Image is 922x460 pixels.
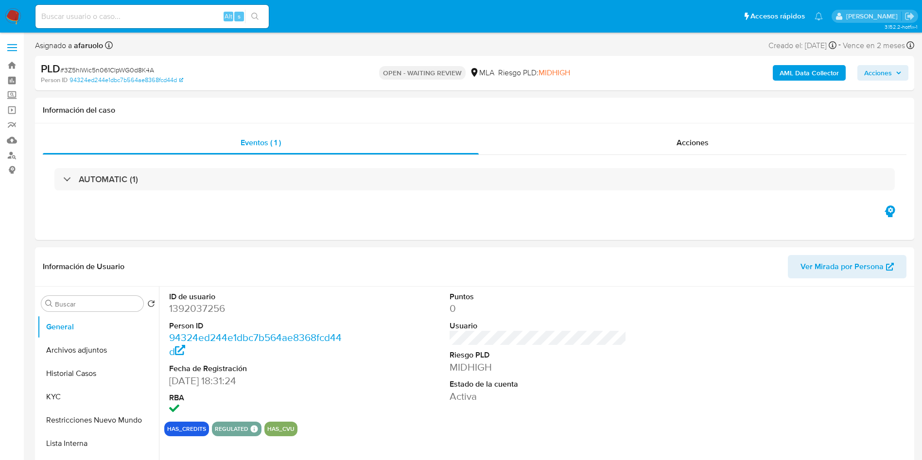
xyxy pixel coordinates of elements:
[167,427,206,431] button: has_credits
[773,65,846,81] button: AML Data Collector
[843,40,905,51] span: Vence en 2 meses
[169,302,347,315] dd: 1392037256
[905,11,915,21] a: Salir
[72,40,103,51] b: afaruolo
[79,174,138,185] h3: AUTOMATIC (1)
[70,76,183,85] a: 94324ed244e1dbc7b564ae8368fcd44d
[169,374,347,388] dd: [DATE] 18:31:24
[37,409,159,432] button: Restricciones Nuevo Mundo
[60,65,154,75] span: # 3Z5hlWic5n061ClpWG0d8K4A
[35,10,269,23] input: Buscar usuario o caso...
[750,11,805,21] span: Accesos rápidos
[241,137,281,148] span: Eventos ( 1 )
[169,291,347,302] dt: ID de usuario
[677,137,709,148] span: Acciones
[37,432,159,455] button: Lista Interna
[450,360,627,374] dd: MIDHIGH
[169,330,342,358] a: 94324ed244e1dbc7b564ae8368fcd44d
[498,68,570,78] span: Riesgo PLD:
[450,321,627,331] dt: Usuario
[267,427,295,431] button: has_cvu
[815,12,823,20] a: Notificaciones
[450,291,627,302] dt: Puntos
[768,39,836,52] div: Creado el: [DATE]
[37,315,159,339] button: General
[864,65,892,81] span: Acciones
[37,339,159,362] button: Archivos adjuntos
[800,255,884,278] span: Ver Mirada por Persona
[450,350,627,360] dt: Riesgo PLD
[41,61,60,76] b: PLD
[41,76,68,85] b: Person ID
[169,392,347,403] dt: RBA
[225,12,232,21] span: Alt
[55,300,139,308] input: Buscar
[45,300,53,307] button: Buscar
[539,67,570,78] span: MIDHIGH
[238,12,241,21] span: s
[838,39,841,52] span: -
[35,40,103,51] span: Asignado a
[43,262,124,272] h1: Información de Usuario
[857,65,908,81] button: Acciones
[450,302,627,315] dd: 0
[169,321,347,331] dt: Person ID
[245,10,265,23] button: search-icon
[470,68,494,78] div: MLA
[450,390,627,403] dd: Activa
[169,363,347,374] dt: Fecha de Registración
[788,255,906,278] button: Ver Mirada por Persona
[147,300,155,310] button: Volver al orden por defecto
[37,385,159,409] button: KYC
[780,65,839,81] b: AML Data Collector
[215,427,248,431] button: regulated
[54,168,895,190] div: AUTOMATIC (1)
[846,12,901,21] p: agostina.faruolo@mercadolibre.com
[43,105,906,115] h1: Información del caso
[379,66,466,80] p: OPEN - WAITING REVIEW
[37,362,159,385] button: Historial Casos
[450,379,627,390] dt: Estado de la cuenta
